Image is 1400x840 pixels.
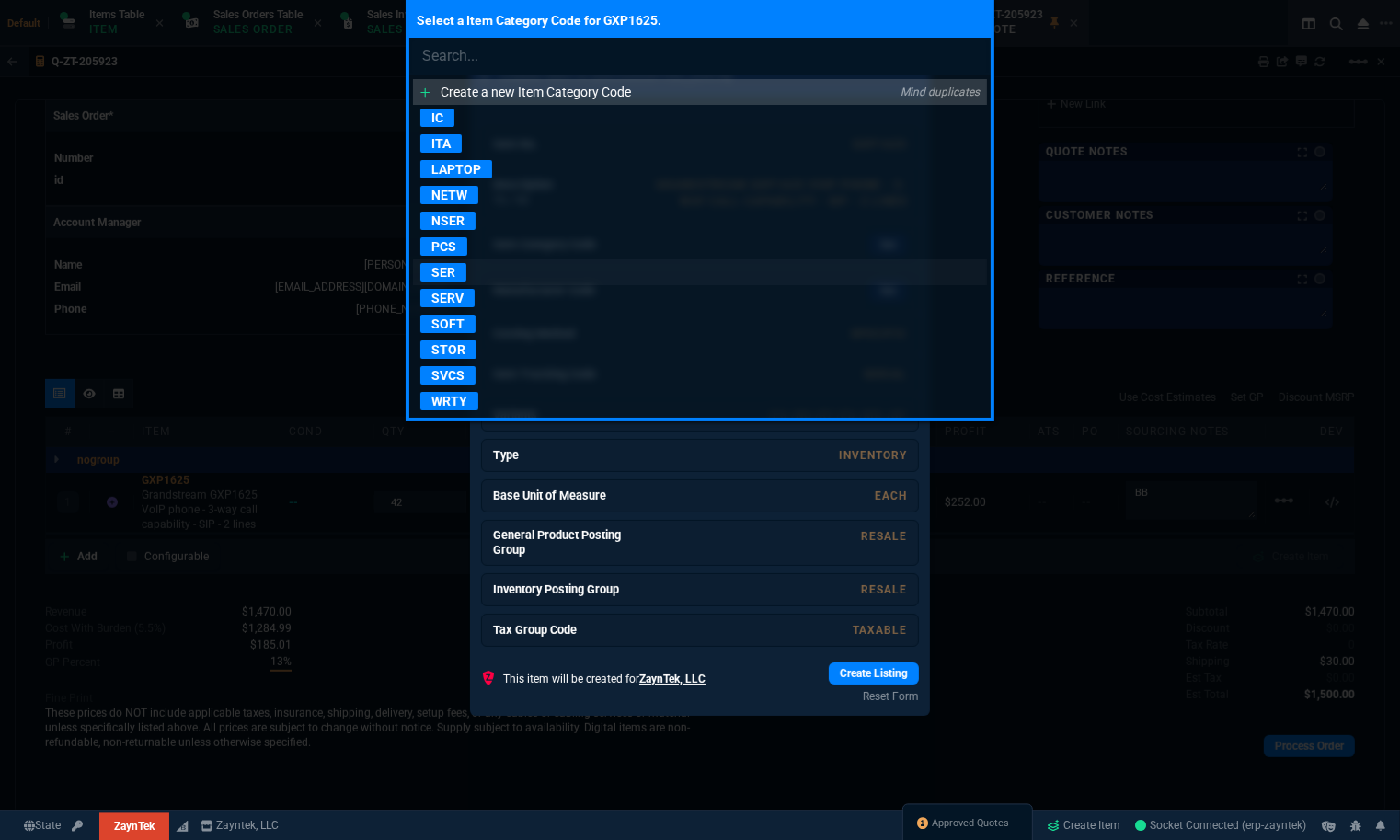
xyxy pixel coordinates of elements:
[901,85,980,99] p: Mind duplicates
[409,4,991,38] p: Select a Item Category Code for GXP1625.
[18,818,66,834] a: Global State
[420,366,476,385] p: SVCS
[195,818,285,834] a: msbcCompanyName
[441,83,631,101] p: Create a new Item Category Code
[420,160,492,178] p: LAPTOP
[409,38,991,75] input: Search...
[1040,812,1129,840] a: Create Item
[420,340,476,359] p: STOR
[933,817,1010,832] span: Approved Quotes
[420,289,475,307] p: SERV
[1136,818,1307,834] a: ip7JNIp8C_2p6MxQAABd
[420,134,462,153] p: ITA
[420,237,467,256] p: PCS
[1136,820,1307,833] span: Socket Connected (erp-zayntek)
[420,315,476,333] p: SOFT
[420,263,466,282] p: SER
[420,212,476,230] p: NSER
[420,392,478,410] p: WRTY
[66,818,88,834] a: API TOKEN
[420,186,478,204] p: NETW
[420,109,454,127] p: IC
